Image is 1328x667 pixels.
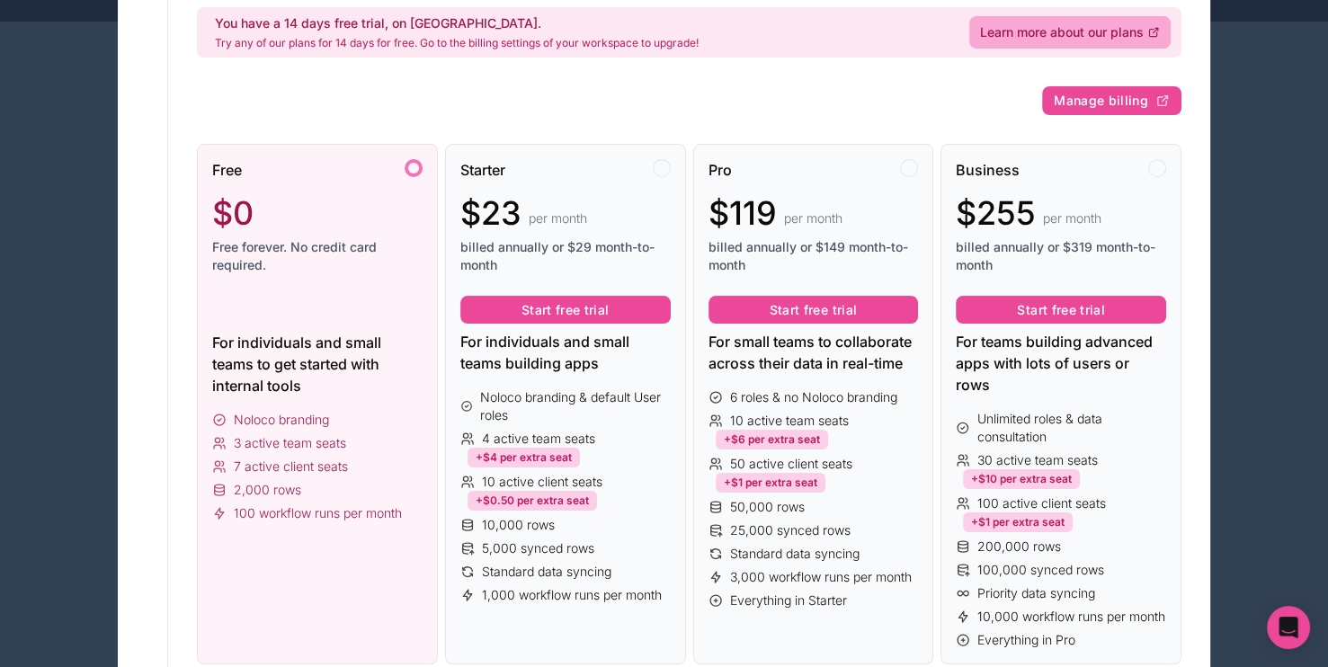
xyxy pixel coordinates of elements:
span: billed annually or $29 month-to-month [460,238,671,274]
div: +$10 per extra seat [963,469,1080,489]
span: 3 active team seats [234,434,346,452]
span: Pro [709,159,732,181]
span: Noloco branding & default User roles [480,388,670,424]
span: 3,000 workflow runs per month [730,568,912,586]
span: billed annually or $149 month-to-month [709,238,919,274]
span: 200,000 rows [977,538,1061,556]
h2: You have a 14 days free trial, on [GEOGRAPHIC_DATA]. [215,14,699,32]
div: +$4 per extra seat [468,448,580,467]
span: 10 active client seats [482,473,602,491]
div: +$1 per extra seat [963,512,1073,532]
span: 50,000 rows [730,498,805,516]
span: Noloco branding [234,411,329,429]
span: 5,000 synced rows [482,539,594,557]
span: $0 [212,195,254,231]
span: 10 active team seats [730,412,849,430]
div: +$1 per extra seat [716,473,825,493]
span: Unlimited roles & data consultation [977,410,1166,446]
span: Free forever. No credit card required. [212,238,423,274]
div: For small teams to collaborate across their data in real-time [709,331,919,374]
span: Priority data syncing [977,584,1095,602]
span: Business [956,159,1020,181]
span: Everything in Pro [977,631,1075,649]
span: 4 active team seats [482,430,595,448]
span: Standard data syncing [482,563,611,581]
span: 25,000 synced rows [730,521,851,539]
span: Everything in Starter [730,591,847,609]
div: For individuals and small teams to get started with internal tools [212,332,423,396]
span: 10,000 rows [482,516,555,534]
span: $255 [956,195,1036,231]
div: +$6 per extra seat [716,430,828,449]
button: Start free trial [460,296,671,325]
span: 1,000 workflow runs per month [482,586,662,604]
span: per month [1043,209,1101,227]
span: Learn more about our plans [980,23,1144,41]
div: +$0.50 per extra seat [468,491,597,511]
span: Manage billing [1054,93,1148,109]
span: per month [784,209,842,227]
span: $119 [709,195,777,231]
span: 100 workflow runs per month [234,504,402,522]
span: 100 active client seats [977,494,1106,512]
button: Manage billing [1042,86,1181,115]
div: For teams building advanced apps with lots of users or rows [956,331,1166,396]
span: 2,000 rows [234,481,301,499]
span: Free [212,159,242,181]
button: Start free trial [956,296,1166,325]
span: Starter [460,159,505,181]
span: $23 [460,195,521,231]
span: 100,000 synced rows [977,561,1104,579]
a: Learn more about our plans [969,16,1171,49]
span: 10,000 workflow runs per month [977,608,1165,626]
div: For individuals and small teams building apps [460,331,671,374]
span: 50 active client seats [730,455,852,473]
div: Open Intercom Messenger [1267,606,1310,649]
span: per month [529,209,587,227]
span: billed annually or $319 month-to-month [956,238,1166,274]
span: 6 roles & no Noloco branding [730,388,897,406]
span: 30 active team seats [977,451,1098,469]
p: Try any of our plans for 14 days for free. Go to the billing settings of your workspace to upgrade! [215,36,699,50]
span: 7 active client seats [234,458,348,476]
span: Standard data syncing [730,545,860,563]
button: Start free trial [709,296,919,325]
